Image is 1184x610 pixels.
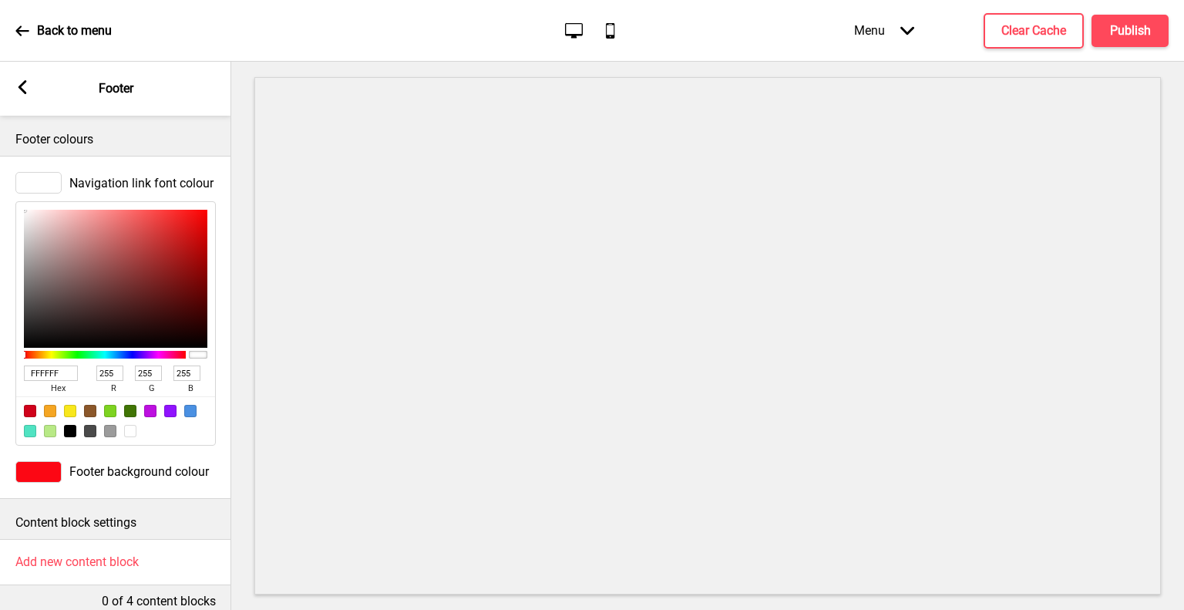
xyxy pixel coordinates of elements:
[44,405,56,417] div: #F5A623
[64,405,76,417] div: #F8E71C
[15,514,216,531] p: Content block settings
[24,405,36,417] div: #D0021B
[984,13,1084,49] button: Clear Cache
[184,405,197,417] div: #4A90E2
[69,464,209,479] span: Footer background colour
[144,405,156,417] div: #BD10E0
[69,176,214,190] span: Navigation link font colour
[37,22,112,39] p: Back to menu
[164,405,177,417] div: #9013FE
[15,10,112,52] a: Back to menu
[64,425,76,437] div: #000000
[15,172,216,194] div: Navigation link font colour
[124,425,136,437] div: #FFFFFF
[99,80,133,97] p: Footer
[24,425,36,437] div: #50E3C2
[173,381,207,396] span: b
[124,405,136,417] div: #417505
[104,425,116,437] div: #9B9B9B
[1001,22,1066,39] h4: Clear Cache
[1110,22,1151,39] h4: Publish
[24,381,92,396] span: hex
[102,593,216,610] p: 0 of 4 content blocks
[84,425,96,437] div: #4A4A4A
[1091,15,1169,47] button: Publish
[15,554,139,571] h4: Add new content block
[44,425,56,437] div: #B8E986
[96,381,130,396] span: r
[15,461,216,483] div: Footer background colour
[84,405,96,417] div: #8B572A
[15,131,216,148] p: Footer colours
[104,405,116,417] div: #7ED321
[135,381,169,396] span: g
[839,8,930,53] div: Menu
